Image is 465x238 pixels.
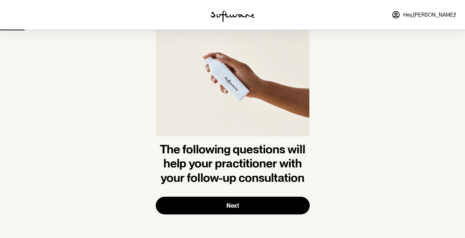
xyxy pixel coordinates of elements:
span: Hey, [PERSON_NAME] ! [403,12,456,18]
img: software logo [210,10,255,22]
h1: The following questions will help your practitioner with your follow-up consultation [156,142,310,185]
img: more information about the product [156,21,310,142]
a: Hey,[PERSON_NAME]! [387,6,461,24]
span: Next [226,202,239,209]
button: Next [156,197,310,214]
